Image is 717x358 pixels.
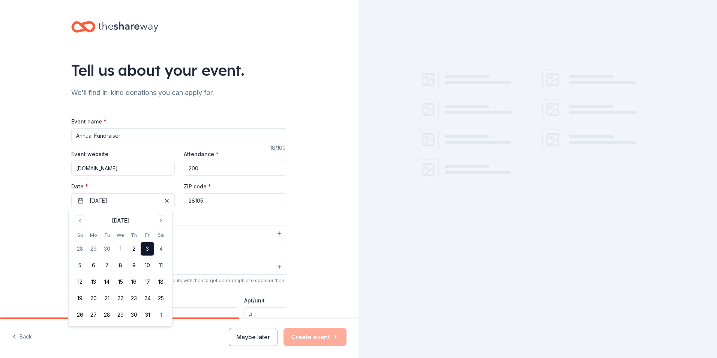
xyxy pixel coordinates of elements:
button: 28 [73,242,87,256]
button: 17 [141,275,154,289]
button: Go to next month [156,215,166,226]
label: Apt/unit [244,297,265,304]
button: 11 [154,259,168,272]
button: 29 [114,308,127,322]
button: 27 [87,308,100,322]
button: 31 [141,308,154,322]
button: 30 [100,242,114,256]
button: 24 [141,292,154,305]
button: 21 [100,292,114,305]
button: 26 [73,308,87,322]
input: 12345 (U.S. only) [184,193,287,208]
label: Date [71,183,175,190]
button: 7 [100,259,114,272]
button: 8 [114,259,127,272]
button: 16 [127,275,141,289]
button: 23 [127,292,141,305]
label: Event website [71,150,108,158]
button: 9 [127,259,141,272]
button: 13 [87,275,100,289]
th: Tuesday [100,231,114,239]
button: 14 [100,275,114,289]
button: Maybe later [229,328,277,346]
th: Thursday [127,231,141,239]
th: Wednesday [114,231,127,239]
button: 12 [73,275,87,289]
button: 25 [154,292,168,305]
button: 19 [73,292,87,305]
button: Back [12,329,32,345]
button: Select [71,226,287,241]
input: # [244,307,287,322]
button: 15 [114,275,127,289]
div: We'll find in-kind donations you can apply for. [71,87,287,99]
label: Event name [71,118,106,125]
div: Tell us about your event. [71,60,287,81]
button: 22 [114,292,127,305]
button: 28 [100,308,114,322]
input: https://www... [71,161,175,176]
button: 1 [114,242,127,256]
button: 29 [87,242,100,256]
th: Sunday [73,231,87,239]
button: 6 [87,259,100,272]
button: 30 [127,308,141,322]
button: 18 [154,275,168,289]
button: Go to previous month [75,215,85,226]
label: Attendance [184,150,219,158]
div: We use this information to help brands find events with their target demographic to sponsor their... [71,278,287,290]
button: 1 [154,308,168,322]
input: Spring Fundraiser [71,128,287,143]
label: ZIP code [184,183,211,190]
button: 3 [141,242,154,256]
div: [DATE] [112,216,129,225]
div: 18 /100 [270,143,287,152]
button: Select [71,259,287,275]
th: Monday [87,231,100,239]
th: Friday [141,231,154,239]
button: 5 [73,259,87,272]
button: 2 [127,242,141,256]
button: 20 [87,292,100,305]
button: 4 [154,242,168,256]
input: 20 [184,161,287,176]
th: Saturday [154,231,168,239]
button: 10 [141,259,154,272]
button: [DATE] [71,193,175,208]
